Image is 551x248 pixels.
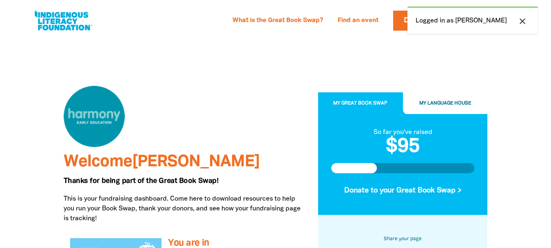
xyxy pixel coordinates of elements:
[515,16,530,27] button: close
[333,101,387,105] span: My Great Book Swap
[393,11,445,31] a: Donate
[331,235,475,244] h6: Share your page
[64,178,219,184] span: Thanks for being part of the Great Book Swap!
[64,154,260,170] span: Welcome [PERSON_NAME]
[318,92,403,114] button: My Great Book Swap
[518,16,527,26] i: close
[403,92,488,114] button: My Language House
[331,137,475,156] h2: $95
[64,194,306,223] p: This is your fundraising dashboard. Come here to download resources to help you run your Book Swa...
[419,101,471,105] span: My Language House
[228,14,328,27] a: What is the Great Book Swap?
[331,180,475,202] button: Donate to your Great Book Swap >
[407,7,538,34] div: Logged in as [PERSON_NAME]
[331,127,475,137] div: So far you've raised
[333,14,383,27] a: Find an event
